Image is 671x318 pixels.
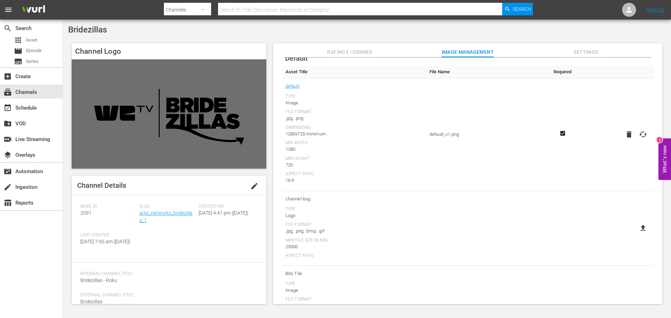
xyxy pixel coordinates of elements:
div: 25000 [286,243,423,250]
span: [DATE] 7:05 am ([DATE]) [80,239,130,244]
span: External Channel Title: [80,293,254,298]
button: edit [246,178,263,194]
div: Aspect Ratio [286,171,423,177]
div: Type [286,281,423,287]
span: Wurl ID: [80,204,136,209]
div: Max File Size In Kbs [286,238,423,243]
div: File Format [286,109,423,115]
span: Internal Channel Title: [80,271,254,277]
div: 3 [657,137,662,142]
div: Type [286,94,423,99]
span: Settings [560,48,612,57]
a: Sign Out [646,7,664,13]
span: Slug: [139,204,195,209]
div: Dimensions [286,125,423,131]
div: Aspect Ratio [286,253,423,259]
span: Episode [26,47,42,54]
span: movie_filter [3,167,12,176]
h4: Channel Logo [72,43,266,59]
th: Required [547,66,578,78]
td: default_v1.png [426,78,547,191]
span: Bits Tile [286,269,423,278]
div: Min Width [286,140,423,146]
span: Series [14,57,22,66]
div: Image [286,287,423,294]
div: 1280 [286,146,423,153]
div: .jpg, .png, .bmp, .gif [286,228,423,235]
span: Image Management [441,48,494,57]
div: Min Height [286,156,423,162]
span: Default [285,54,308,62]
div: File Format [286,222,423,228]
span: edit [250,182,259,190]
span: Channel Details [77,181,126,190]
span: Channels [3,88,12,96]
span: Created On: [199,204,254,209]
span: Ingestion [3,183,12,191]
img: ans4CAIJ8jUAAAAAAAAAAAAAAAAAAAAAAAAgQb4GAAAAAAAAAAAAAAAAAAAAAAAAJMjXAAAAAAAAAAAAAAAAAAAAAAAAgAT5G... [17,2,50,18]
div: 16:9 [286,177,423,184]
span: Ratings / Genres [324,48,376,57]
div: .jpg, .png [286,115,423,122]
span: 2091 [80,210,92,216]
span: Create [3,72,12,81]
span: Series [26,58,38,65]
span: VOD [3,119,12,128]
span: Schedule [3,104,12,112]
th: File Name [426,66,547,78]
button: Search [502,3,533,15]
span: Live Streaming [3,135,12,143]
span: Asset [14,36,22,44]
span: Search [513,3,531,15]
span: Overlays [3,151,12,159]
th: Asset Title [282,66,426,78]
div: File Format [286,297,423,302]
span: Search [3,24,12,32]
a: amc_networks_bridezillas_1 [139,210,193,223]
div: 1280x720 minimum [286,131,423,138]
span: Bridezillas [68,25,107,35]
span: Reports [3,199,12,207]
span: [DATE] 4:41 pm ([DATE]) [199,210,248,216]
span: Bridezillas - Roku [80,278,117,283]
button: Open Feedback Widget [658,138,671,180]
img: Bridezillas [72,59,266,169]
div: Image [286,99,423,106]
span: channel-bug [286,194,423,204]
div: .jpg, .png [286,302,423,309]
div: 720 [286,162,423,169]
span: Episode [14,47,22,55]
div: Logo [286,212,423,219]
span: menu [4,6,13,14]
svg: Required [558,130,567,136]
span: Last Updated: [80,232,136,238]
div: Type [286,207,423,212]
span: Bridezillas [80,299,102,304]
span: Asset [26,37,37,44]
a: default [286,82,300,91]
